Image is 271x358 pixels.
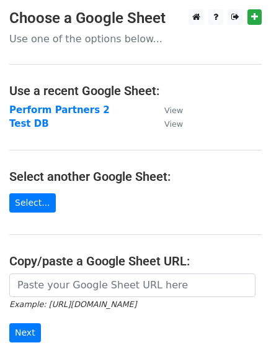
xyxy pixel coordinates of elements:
[164,119,183,129] small: View
[9,300,136,309] small: Example: [URL][DOMAIN_NAME]
[9,9,262,27] h3: Choose a Google Sheet
[9,118,49,129] a: Test DB
[9,104,110,116] a: Perform Partners 2
[9,273,255,297] input: Paste your Google Sheet URL here
[9,83,262,98] h4: Use a recent Google Sheet:
[9,254,262,268] h4: Copy/paste a Google Sheet URL:
[164,106,183,115] small: View
[9,169,262,184] h4: Select another Google Sheet:
[152,118,183,129] a: View
[152,104,183,116] a: View
[9,193,56,213] a: Select...
[9,32,262,45] p: Use one of the options below...
[9,323,41,342] input: Next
